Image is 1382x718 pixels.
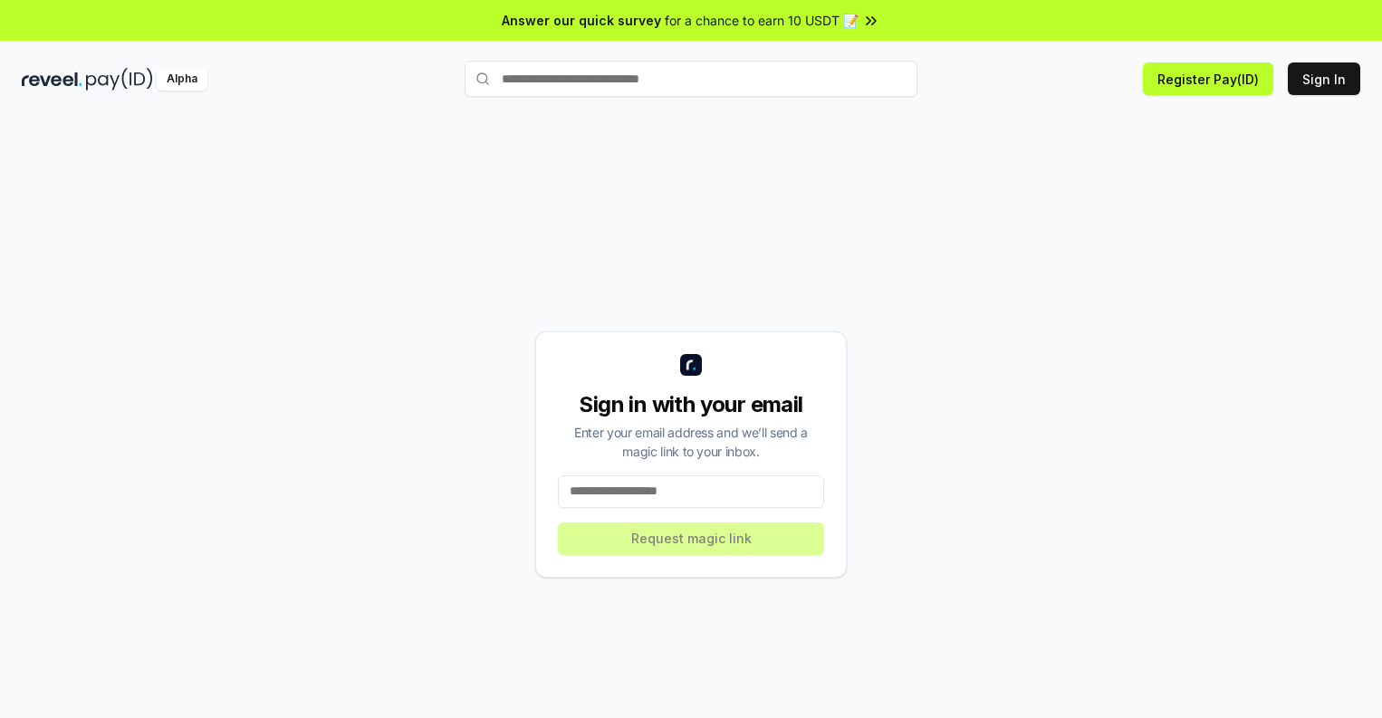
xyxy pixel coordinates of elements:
img: logo_small [680,354,702,376]
img: pay_id [86,68,153,91]
span: Answer our quick survey [502,11,661,30]
button: Register Pay(ID) [1143,62,1273,95]
div: Sign in with your email [558,390,824,419]
div: Enter your email address and we’ll send a magic link to your inbox. [558,423,824,461]
span: for a chance to earn 10 USDT 📝 [665,11,859,30]
div: Alpha [157,68,207,91]
button: Sign In [1288,62,1360,95]
img: reveel_dark [22,68,82,91]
